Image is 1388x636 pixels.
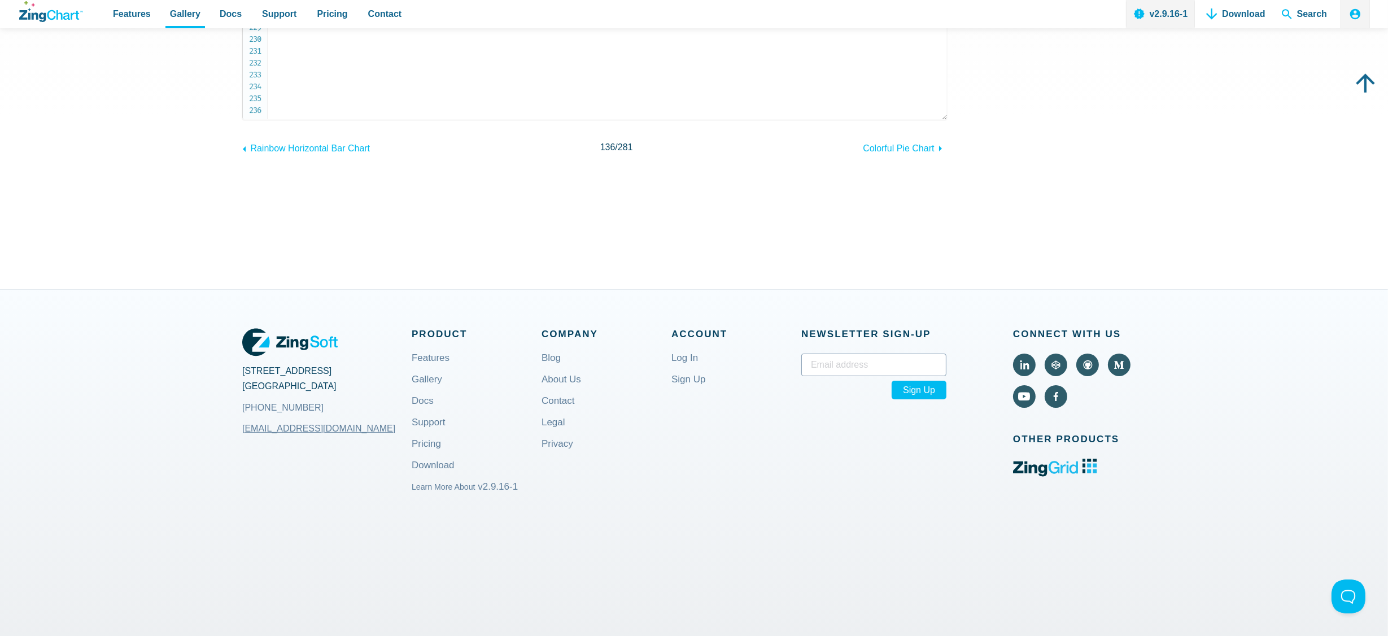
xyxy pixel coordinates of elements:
a: ZingSoft Logo. Click to visit the ZingSoft site (external). [242,326,338,359]
a: [EMAIL_ADDRESS][DOMAIN_NAME] [242,415,395,442]
span: Newsletter Sign‑up [801,326,946,342]
span: Support [262,6,296,21]
a: Colorful Pie Chart [863,138,947,156]
a: Support [412,418,446,445]
a: [PHONE_NUMBER] [242,394,412,421]
span: v2.9.16-1 [478,481,518,492]
a: Features [412,354,449,381]
a: ZingGrid logo. Click to visit the ZingGrid site (external). [1013,469,1097,478]
a: About Us [542,375,581,402]
address: [STREET_ADDRESS] [GEOGRAPHIC_DATA] [242,363,412,421]
iframe: Toggle Customer Support [1332,580,1365,613]
span: Pricing [317,6,347,21]
a: ZingChart Logo. Click to return to the homepage [19,1,83,22]
a: Learn More About v2.9.16-1 [412,482,518,509]
span: Docs [220,6,242,21]
a: Legal [542,418,565,445]
a: Download [412,461,455,488]
a: Visit ZingChart on GitHub (external). [1076,354,1099,376]
span: Rainbow Horizontal Bar Chart [250,143,370,153]
a: Visit ZingChart on Facebook (external). [1045,385,1067,408]
span: Colorful Pie Chart [863,143,934,153]
span: Contact [368,6,402,21]
a: Gallery [412,375,442,402]
a: Rainbow Horizontal Bar Chart [242,138,370,156]
span: Features [113,6,151,21]
a: Docs [412,397,434,424]
span: / [600,140,633,155]
span: Other Products [1013,431,1146,447]
span: Connect With Us [1013,326,1146,342]
a: Sign Up [671,375,705,402]
span: Product [412,326,542,342]
a: Pricing [412,439,441,467]
small: Learn More About [412,482,475,491]
a: Log In [671,354,698,381]
a: Blog [542,354,561,381]
span: 136 [600,142,616,152]
a: Privacy [542,439,573,467]
a: Visit ZingChart on LinkedIn (external). [1013,354,1036,376]
span: Gallery [170,6,200,21]
span: Sign Up [892,381,946,399]
a: Visit ZingChart on CodePen (external). [1045,354,1067,376]
input: Email address [801,354,946,376]
a: Contact [542,397,575,424]
span: Company [542,326,671,342]
span: Account [671,326,801,342]
span: 281 [618,142,633,152]
a: Visit ZingChart on YouTube (external). [1013,385,1036,408]
a: Visit ZingChart on Medium (external). [1108,354,1131,376]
